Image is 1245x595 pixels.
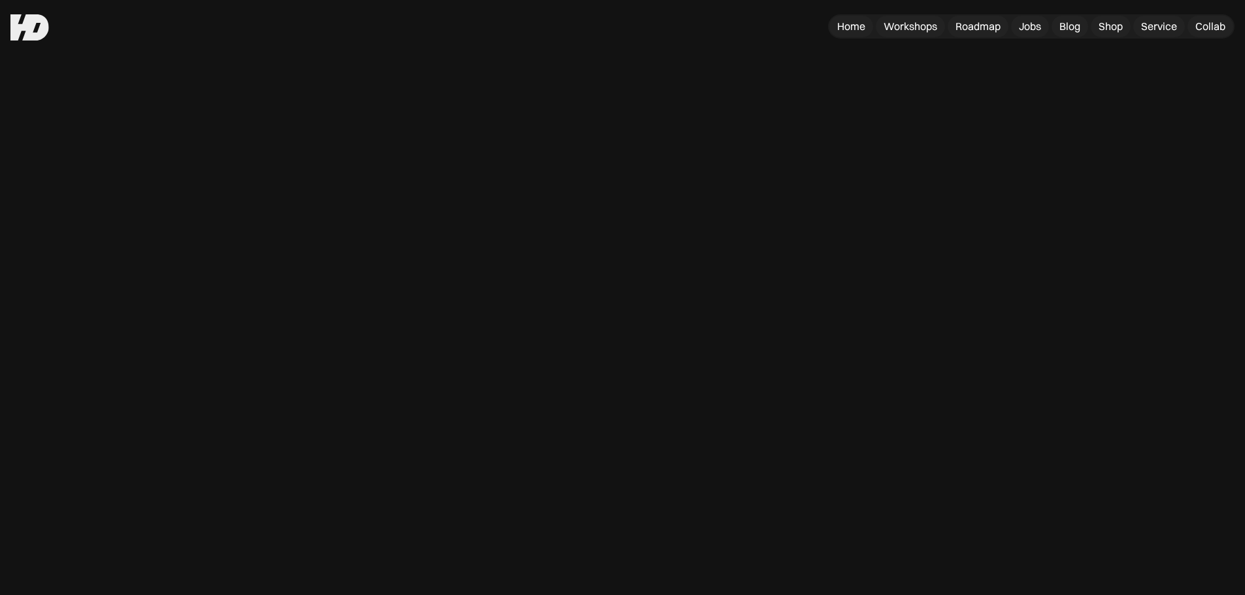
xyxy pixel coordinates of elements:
div: Collab [1195,20,1225,33]
div: Roadmap [955,20,1001,33]
a: Roadmap [948,16,1008,37]
div: Blog [1059,20,1080,33]
a: Service [1133,16,1185,37]
div: Home [837,20,865,33]
a: Home [829,16,873,37]
a: Workshops [876,16,945,37]
div: Service [1141,20,1177,33]
div: Jobs [1019,20,1041,33]
a: Collab [1187,16,1233,37]
a: Shop [1091,16,1131,37]
a: Jobs [1011,16,1049,37]
div: Shop [1099,20,1123,33]
div: Workshops [884,20,937,33]
a: Blog [1052,16,1088,37]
